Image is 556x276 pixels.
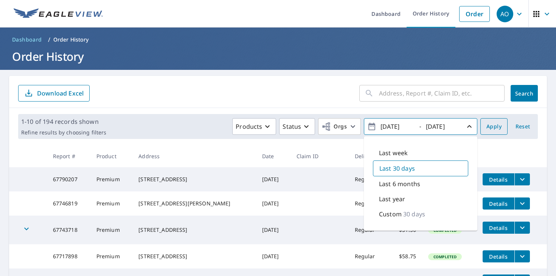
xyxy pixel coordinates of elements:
[480,118,508,135] button: Apply
[53,36,89,43] p: Order History
[48,35,50,44] li: /
[279,118,315,135] button: Status
[373,207,468,222] div: Custom30 days
[379,194,405,204] p: Last year
[47,167,90,191] td: 67790207
[373,176,468,191] div: Last 6 months
[12,36,42,43] span: Dashboard
[132,145,256,167] th: Address
[90,167,132,191] td: Premium
[21,129,106,136] p: Refine results by choosing filters
[138,226,250,234] div: [STREET_ADDRESS]
[318,118,361,135] button: Orgs
[349,145,388,167] th: Delivery
[138,176,250,183] div: [STREET_ADDRESS]
[349,191,388,216] td: Regular
[514,122,532,131] span: Reset
[403,210,425,219] p: 30 days
[379,83,505,104] input: Address, Report #, Claim ID, etc.
[14,8,103,20] img: EV Logo
[90,191,132,216] td: Premium
[47,145,90,167] th: Report #
[256,244,290,268] td: [DATE]
[349,216,388,244] td: Regular
[487,176,510,183] span: Details
[483,250,514,262] button: detailsBtn-67717898
[487,253,510,260] span: Details
[373,191,468,207] div: Last year
[459,6,490,22] a: Order
[483,173,514,185] button: detailsBtn-67790207
[511,118,535,135] button: Reset
[290,145,349,167] th: Claim ID
[487,224,510,231] span: Details
[9,49,547,64] h1: Order History
[514,222,530,234] button: filesDropdownBtn-67743718
[349,244,388,268] td: Regular
[47,216,90,244] td: 67743718
[256,167,290,191] td: [DATE]
[90,216,132,244] td: Premium
[90,145,132,167] th: Product
[388,244,422,268] td: $58.75
[18,85,90,102] button: Download Excel
[9,34,45,46] a: Dashboard
[514,173,530,185] button: filesDropdownBtn-67790207
[483,197,514,210] button: detailsBtn-67746819
[517,90,532,97] span: Search
[37,89,84,97] p: Download Excel
[256,145,290,167] th: Date
[236,122,262,131] p: Products
[379,210,402,219] p: Custom
[232,118,276,135] button: Products
[511,85,538,102] button: Search
[379,164,415,173] p: Last 30 days
[283,122,301,131] p: Status
[321,122,347,131] span: Orgs
[47,191,90,216] td: 67746819
[21,117,106,126] p: 1-10 of 194 records shown
[256,216,290,244] td: [DATE]
[486,122,502,131] span: Apply
[373,145,468,160] div: Last week
[9,34,547,46] nav: breadcrumb
[367,120,474,133] span: -
[497,6,513,22] div: AO
[349,167,388,191] td: Regular
[47,244,90,268] td: 67717898
[138,253,250,260] div: [STREET_ADDRESS]
[429,254,461,259] span: Completed
[379,148,408,157] p: Last week
[378,120,415,133] input: yyyy/mm/dd
[424,120,461,133] input: yyyy/mm/dd
[487,200,510,207] span: Details
[373,160,468,176] div: Last 30 days
[256,191,290,216] td: [DATE]
[90,244,132,268] td: Premium
[514,250,530,262] button: filesDropdownBtn-67717898
[483,222,514,234] button: detailsBtn-67743718
[138,200,250,207] div: [STREET_ADDRESS][PERSON_NAME]
[364,118,477,135] button: -
[514,197,530,210] button: filesDropdownBtn-67746819
[379,179,420,188] p: Last 6 months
